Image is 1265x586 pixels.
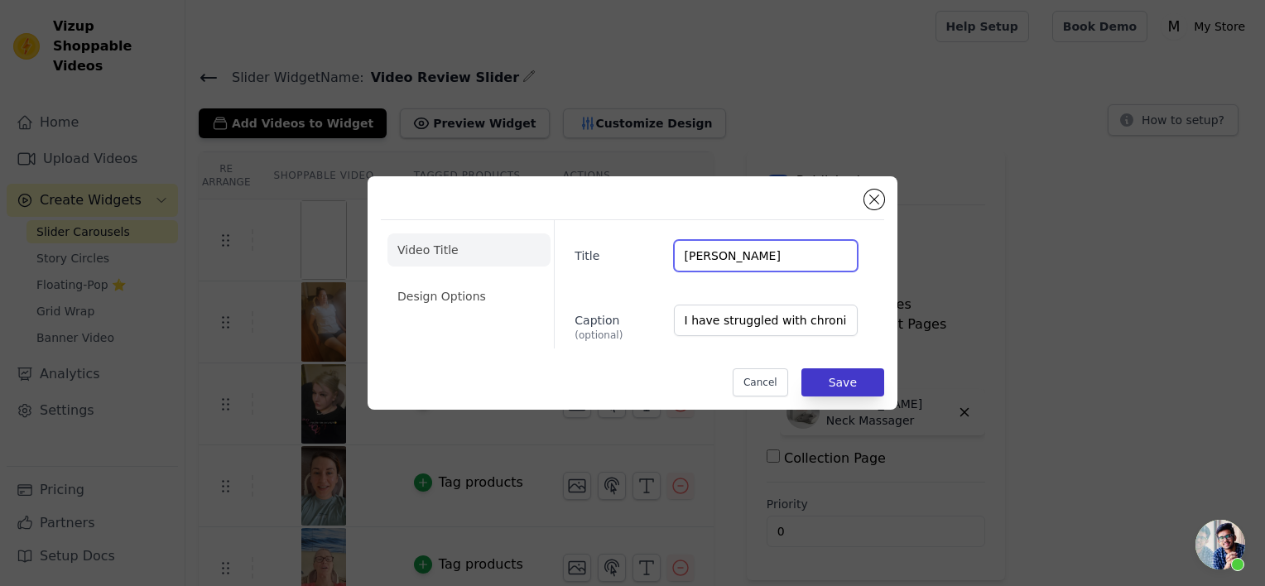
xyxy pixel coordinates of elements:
[575,241,660,264] label: Title
[864,190,884,209] button: Close modal
[1195,520,1245,569] a: Open chat
[733,368,788,396] button: Cancel
[575,305,660,342] label: Caption
[387,233,551,267] li: Video Title
[575,329,660,342] span: (optional)
[801,368,884,396] button: Save
[387,280,551,313] li: Design Options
